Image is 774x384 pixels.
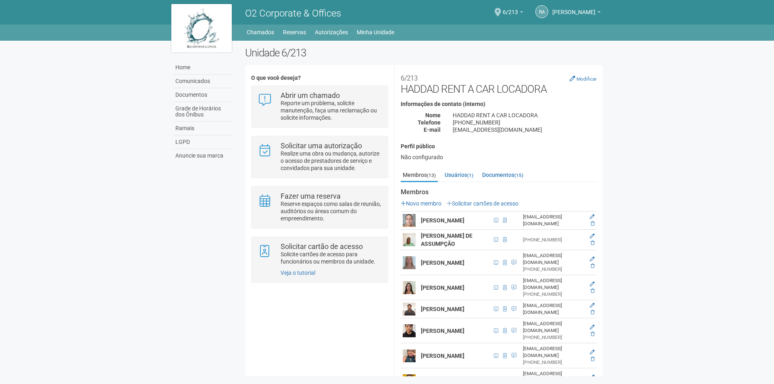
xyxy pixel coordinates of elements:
div: [EMAIL_ADDRESS][DOMAIN_NAME] [523,302,583,316]
a: Editar membro [590,349,595,355]
a: Excluir membro [591,288,595,294]
a: Chamados [247,27,274,38]
a: Excluir membro [591,331,595,337]
a: Autorizações [315,27,348,38]
strong: Nome [425,112,441,118]
a: Editar membro [590,233,595,239]
h2: Unidade 6/213 [245,47,603,59]
a: Documentos [173,88,233,102]
strong: Telefone [418,119,441,126]
a: Ramais [173,122,233,135]
div: [EMAIL_ADDRESS][DOMAIN_NAME] [523,370,583,384]
strong: [PERSON_NAME] [421,328,464,334]
span: 6/213 [503,1,518,15]
a: Solicitar uma autorização Realize uma obra ou mudança, autorize o acesso de prestadores de serviç... [258,142,381,172]
small: (13) [427,172,436,178]
div: [EMAIL_ADDRESS][DOMAIN_NAME] [523,345,583,359]
div: [PHONE_NUMBER] [523,266,583,273]
img: user.png [403,233,416,246]
span: O2 Corporate & Offices [245,8,341,19]
h4: Informações de contato (interno) [401,101,597,107]
img: user.png [403,256,416,269]
a: Solicitar cartões de acesso [447,200,518,207]
img: user.png [403,281,416,294]
a: Fazer uma reserva Reserve espaços como salas de reunião, auditórios ou áreas comum do empreendime... [258,193,381,222]
a: Excluir membro [591,263,595,269]
a: Usuários(1) [443,169,475,181]
a: Reservas [283,27,306,38]
small: (1) [467,172,473,178]
a: Comunicados [173,75,233,88]
a: Membros(13) [401,169,438,182]
p: Reporte um problema, solicite manutenção, faça uma reclamação ou solicite informações. [281,100,382,121]
h4: O que você deseja? [251,75,388,81]
span: ROSANGELA APARECIDA SANTOS HADDAD [552,1,595,15]
a: Novo membro [401,200,441,207]
div: [PHONE_NUMBER] [523,237,583,243]
small: (15) [514,172,523,178]
a: Editar membro [590,214,595,220]
img: user.png [403,349,416,362]
p: Solicite cartões de acesso para funcionários ou membros da unidade. [281,251,382,265]
strong: Solicitar uma autorização [281,141,362,150]
div: [PHONE_NUMBER] [523,291,583,298]
a: LGPD [173,135,233,149]
div: [EMAIL_ADDRESS][DOMAIN_NAME] [523,277,583,291]
div: Não configurado [401,154,597,161]
a: Editar membro [590,303,595,308]
strong: Fazer uma reserva [281,192,341,200]
div: HADDAD RENT A CAR LOCADORA [447,112,603,119]
a: Excluir membro [591,221,595,226]
a: [PERSON_NAME] [552,10,601,17]
small: 6/213 [401,74,418,82]
p: Reserve espaços como salas de reunião, auditórios ou áreas comum do empreendimento. [281,200,382,222]
a: Excluir membro [591,309,595,315]
a: Grade de Horários dos Ônibus [173,102,233,122]
a: Excluir membro [591,356,595,362]
a: Home [173,61,233,75]
a: RA [535,5,548,18]
strong: Membros [401,189,597,196]
div: [PHONE_NUMBER] [447,119,603,126]
h4: Perfil público [401,143,597,149]
img: user.png [403,303,416,316]
a: Excluir membro [591,240,595,246]
a: Solicitar cartão de acesso Solicite cartões de acesso para funcionários ou membros da unidade. [258,243,381,265]
small: Modificar [576,76,597,82]
strong: [PERSON_NAME] [421,306,464,312]
strong: [PERSON_NAME] DE ASSUMPÇÃO [421,232,472,247]
a: Anuncie sua marca [173,149,233,162]
div: [EMAIL_ADDRESS][DOMAIN_NAME] [523,320,583,334]
div: [PHONE_NUMBER] [523,334,583,341]
a: Documentos(15) [480,169,525,181]
a: Editar membro [590,324,595,330]
a: Editar membro [590,256,595,262]
a: Minha Unidade [357,27,394,38]
strong: [PERSON_NAME] [421,353,464,359]
img: logo.jpg [171,4,232,52]
img: user.png [403,324,416,337]
strong: [PERSON_NAME] [421,259,464,266]
div: [PHONE_NUMBER] [523,359,583,366]
a: Editar membro [590,281,595,287]
div: [EMAIL_ADDRESS][DOMAIN_NAME] [447,126,603,133]
strong: [PERSON_NAME] [421,217,464,224]
a: 6/213 [503,10,523,17]
h2: HADDAD RENT A CAR LOCADORA [401,71,597,95]
a: Veja o tutorial [281,270,315,276]
a: Modificar [570,75,597,82]
a: Abrir um chamado Reporte um problema, solicite manutenção, faça uma reclamação ou solicite inform... [258,92,381,121]
strong: Solicitar cartão de acesso [281,242,363,251]
strong: [PERSON_NAME] [421,284,464,291]
a: Editar membro [590,374,595,380]
img: user.png [403,214,416,227]
div: [EMAIL_ADDRESS][DOMAIN_NAME] [523,214,583,227]
div: [EMAIL_ADDRESS][DOMAIN_NAME] [523,252,583,266]
strong: E-mail [424,127,441,133]
strong: Abrir um chamado [281,91,340,100]
p: Realize uma obra ou mudança, autorize o acesso de prestadores de serviço e convidados para sua un... [281,150,382,172]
